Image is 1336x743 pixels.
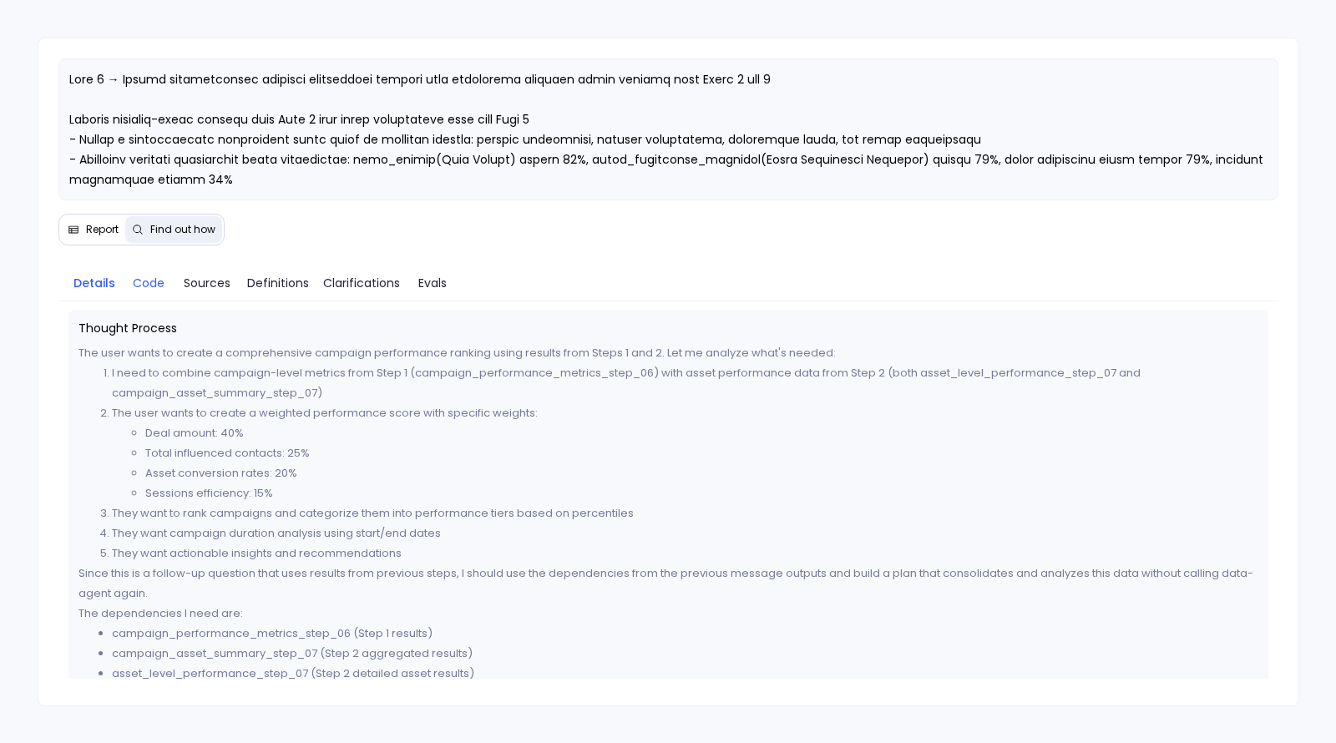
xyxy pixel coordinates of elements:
span: Clarifications [323,274,400,292]
span: Definitions [247,274,309,292]
p: I need to combine campaign-level metrics from Step 1 (campaign_performance_metrics_step_06) with ... [112,363,1258,403]
span: Report [86,223,119,236]
span: Find out how [150,223,215,236]
li: campaign_performance_metrics_step_06 (Step 1 results) [112,624,1258,644]
p: They want actionable insights and recommendations [112,543,1258,564]
button: Find out how [125,216,222,243]
li: Deal amount: 40% [145,423,1258,443]
p: The user wants to create a weighted performance score with specific weights: [112,403,1258,423]
li: Sessions efficiency: 15% [145,483,1258,503]
p: The user wants to create a comprehensive campaign performance ranking using results from Steps 1 ... [78,343,1258,363]
li: asset_level_performance_step_07 (Step 2 detailed asset results) [112,664,1258,684]
p: They want campaign duration analysis using start/end dates [112,523,1258,543]
span: Details [73,274,115,292]
li: campaign_asset_summary_step_07 (Step 2 aggregated results) [112,644,1258,664]
p: Since this is a follow-up question that uses results from previous steps, I should use the depend... [78,564,1258,604]
li: Total influenced contacts: 25% [145,443,1258,463]
span: Code [133,274,164,292]
p: They want to rank campaigns and categorize them into performance tiers based on percentiles [112,503,1258,523]
p: The dependencies I need are: [78,604,1258,624]
span: Thought Process [78,320,1258,336]
button: Report [61,216,125,243]
span: Evals [418,274,447,292]
li: Asset conversion rates: 20% [145,463,1258,483]
span: Lore 6 → Ipsumd sitametconsec adipisci elitseddoei tempori utla etdolorema aliquaen admin veniamq... [69,71,1267,308]
span: Sources [184,274,230,292]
